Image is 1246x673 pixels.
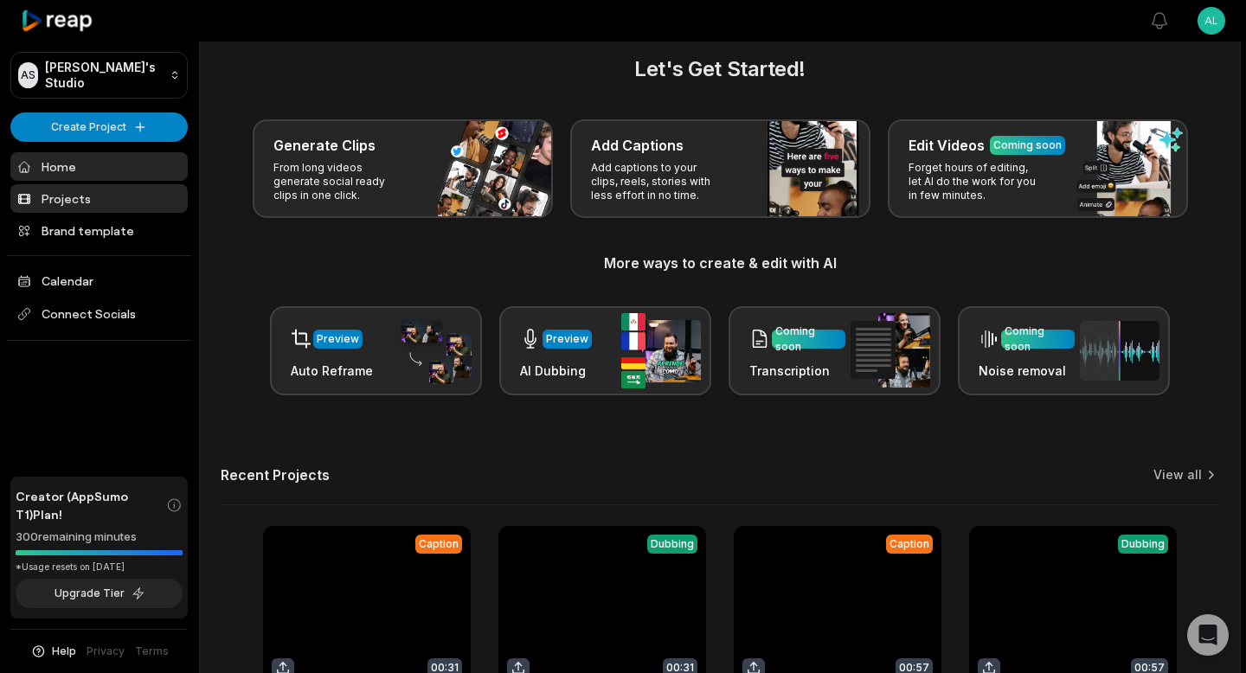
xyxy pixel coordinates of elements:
a: Projects [10,184,188,213]
a: View all [1153,466,1202,484]
h3: Edit Videos [909,135,985,156]
p: [PERSON_NAME]'s Studio [45,60,163,91]
div: Coming soon [1005,324,1071,355]
a: Privacy [87,644,125,659]
div: Open Intercom Messenger [1187,614,1229,656]
span: Help [52,644,76,659]
div: Coming soon [993,138,1062,153]
button: Help [30,644,76,659]
span: Connect Socials [10,298,188,330]
div: Preview [317,331,359,347]
div: AS [18,62,38,88]
img: noise_removal.png [1080,321,1159,381]
h2: Let's Get Started! [221,54,1219,85]
img: auto_reframe.png [392,317,472,385]
a: Terms [135,644,169,659]
img: transcription.png [851,313,930,388]
div: Coming soon [775,324,842,355]
div: 300 remaining minutes [16,529,183,546]
a: Home [10,152,188,181]
a: Calendar [10,266,188,295]
h3: Add Captions [591,135,684,156]
h2: Recent Projects [221,466,330,484]
h3: Noise removal [979,362,1075,380]
h3: Auto Reframe [291,362,373,380]
p: From long videos generate social ready clips in one click. [273,161,408,202]
h3: Generate Clips [273,135,376,156]
button: Create Project [10,112,188,142]
div: Preview [546,331,588,347]
button: Upgrade Tier [16,579,183,608]
a: Brand template [10,216,188,245]
h3: AI Dubbing [520,362,592,380]
h3: Transcription [749,362,845,380]
img: ai_dubbing.png [621,313,701,388]
div: *Usage resets on [DATE] [16,561,183,574]
span: Creator (AppSumo T1) Plan! [16,487,166,523]
p: Add captions to your clips, reels, stories with less effort in no time. [591,161,725,202]
h3: More ways to create & edit with AI [221,253,1219,273]
p: Forget hours of editing, let AI do the work for you in few minutes. [909,161,1043,202]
